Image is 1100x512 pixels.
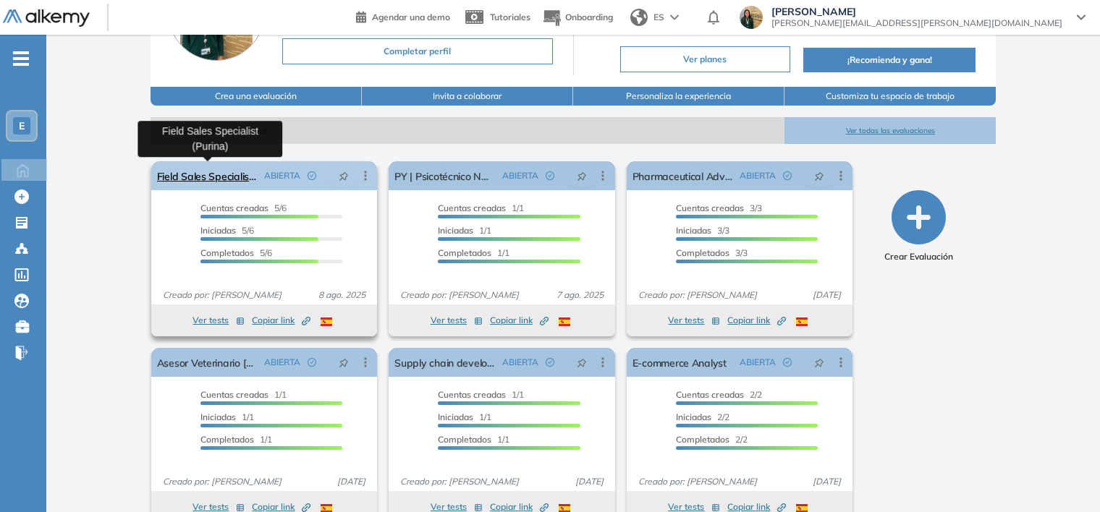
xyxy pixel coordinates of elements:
[620,46,790,72] button: Ver planes
[328,351,360,374] button: pushpin
[573,87,784,106] button: Personaliza la experiencia
[632,475,763,488] span: Creado por: [PERSON_NAME]
[356,7,450,25] a: Agendar una demo
[676,434,748,445] span: 2/2
[200,202,287,213] span: 5/6
[676,411,729,422] span: 2/2
[542,2,613,33] button: Onboarding
[394,348,496,377] a: Supply chain development Analyst
[676,247,729,258] span: Completados
[803,351,835,374] button: pushpin
[394,475,525,488] span: Creado por: [PERSON_NAME]
[740,356,776,369] span: ABIERTA
[438,411,491,422] span: 1/1
[566,164,598,187] button: pushpin
[200,434,254,445] span: Completados
[676,202,762,213] span: 3/3
[784,87,996,106] button: Customiza tu espacio de trabajo
[490,314,549,327] span: Copiar link
[321,317,332,326] img: ESP
[670,14,679,20] img: arrow
[438,434,491,445] span: Completados
[727,312,786,329] button: Copiar link
[783,171,792,180] span: check-circle
[394,161,496,190] a: PY | Psicotécnico NO Comercial
[676,202,744,213] span: Cuentas creadas
[282,38,553,64] button: Completar perfil
[566,351,598,374] button: pushpin
[814,357,824,368] span: pushpin
[502,169,538,182] span: ABIERTA
[200,247,272,258] span: 5/6
[668,312,720,329] button: Ver tests
[490,12,530,22] span: Tutoriales
[438,389,506,400] span: Cuentas creadas
[339,170,349,182] span: pushpin
[438,247,509,258] span: 1/1
[653,11,664,24] span: ES
[840,345,1100,512] iframe: Chat Widget
[339,357,349,368] span: pushpin
[676,389,762,400] span: 2/2
[676,411,711,422] span: Iniciadas
[884,250,953,263] span: Crear Evaluación
[308,358,316,367] span: check-circle
[200,389,268,400] span: Cuentas creadas
[577,170,587,182] span: pushpin
[796,317,808,326] img: ESP
[137,121,282,157] div: Field Sales Specialist (Purina)
[546,358,554,367] span: check-circle
[803,48,976,72] button: ¡Recomienda y gana!
[884,190,953,263] button: Crear Evaluación
[200,225,254,236] span: 5/6
[151,87,362,106] button: Crea una evaluación
[252,314,310,327] span: Copiar link
[157,475,287,488] span: Creado por: [PERSON_NAME]
[431,312,483,329] button: Ver tests
[783,358,792,367] span: check-circle
[157,348,259,377] a: Asesor Veterinario [GEOGRAPHIC_DATA]
[157,161,259,190] a: Field Sales Specialist (Purina)
[438,411,473,422] span: Iniciadas
[200,389,287,400] span: 1/1
[394,289,525,302] span: Creado por: [PERSON_NAME]
[200,411,236,422] span: Iniciadas
[200,247,254,258] span: Completados
[328,164,360,187] button: pushpin
[264,356,300,369] span: ABIERTA
[490,312,549,329] button: Copiar link
[803,164,835,187] button: pushpin
[438,389,524,400] span: 1/1
[438,434,509,445] span: 1/1
[676,434,729,445] span: Completados
[814,170,824,182] span: pushpin
[13,57,29,60] i: -
[192,312,245,329] button: Ver tests
[3,9,90,27] img: Logo
[502,356,538,369] span: ABIERTA
[676,247,748,258] span: 3/3
[200,434,272,445] span: 1/1
[200,202,268,213] span: Cuentas creadas
[676,389,744,400] span: Cuentas creadas
[559,317,570,326] img: ESP
[438,202,506,213] span: Cuentas creadas
[551,289,609,302] span: 7 ago. 2025
[740,169,776,182] span: ABIERTA
[313,289,371,302] span: 8 ago. 2025
[630,9,648,26] img: world
[438,202,524,213] span: 1/1
[19,120,25,132] span: E
[200,411,254,422] span: 1/1
[264,169,300,182] span: ABIERTA
[807,475,847,488] span: [DATE]
[308,171,316,180] span: check-circle
[546,171,554,180] span: check-circle
[372,12,450,22] span: Agendar una demo
[771,17,1062,29] span: [PERSON_NAME][EMAIL_ADDRESS][PERSON_NAME][DOMAIN_NAME]
[727,314,786,327] span: Copiar link
[676,225,729,236] span: 3/3
[807,289,847,302] span: [DATE]
[632,348,727,377] a: E-commerce Analyst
